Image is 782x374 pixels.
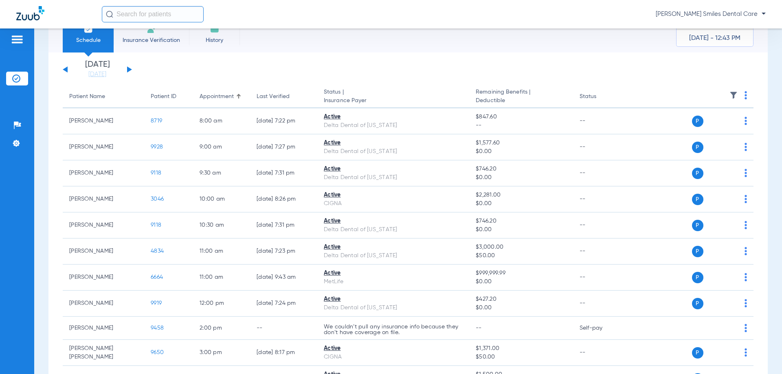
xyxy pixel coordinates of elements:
td: -- [573,160,628,186]
span: $2,281.00 [476,191,566,199]
span: P [692,246,703,257]
img: filter.svg [729,91,738,99]
span: 9458 [151,325,164,331]
span: $0.00 [476,304,566,312]
td: [PERSON_NAME] [63,160,144,186]
input: Search for patients [102,6,204,22]
span: $0.00 [476,278,566,286]
div: Active [324,269,463,278]
span: P [692,142,703,153]
img: group-dot-blue.svg [745,169,747,177]
span: P [692,168,703,179]
td: [PERSON_NAME] [PERSON_NAME] [63,340,144,366]
div: Last Verified [257,92,311,101]
img: Search Icon [106,11,113,18]
span: 9118 [151,170,161,176]
div: CIGNA [324,199,463,208]
span: $746.20 [476,217,566,225]
td: [PERSON_NAME] [63,134,144,160]
td: 12:00 PM [193,291,250,317]
td: 3:00 PM [193,340,250,366]
td: -- [250,317,317,340]
td: [PERSON_NAME] [63,265,144,291]
td: [DATE] 7:27 PM [250,134,317,160]
div: Appointment [200,92,234,101]
span: P [692,116,703,127]
div: Active [324,191,463,199]
span: $847.60 [476,113,566,121]
img: group-dot-blue.svg [745,117,747,125]
td: [PERSON_NAME] [63,108,144,134]
span: [DATE] - 12:43 PM [689,34,740,42]
span: $0.00 [476,147,566,156]
span: $3,000.00 [476,243,566,252]
td: 8:00 AM [193,108,250,134]
td: 2:00 PM [193,317,250,340]
td: [DATE] 7:31 PM [250,212,317,238]
div: Patient ID [151,92,187,101]
td: [DATE] 9:43 AM [250,265,317,291]
span: 6664 [151,274,163,280]
td: -- [573,212,628,238]
td: -- [573,340,628,366]
a: [DATE] [73,70,122,79]
td: 9:30 AM [193,160,250,186]
td: -- [573,108,628,134]
div: Delta Dental of [US_STATE] [324,225,463,234]
span: $50.00 [476,252,566,260]
img: group-dot-blue.svg [745,195,747,203]
span: -- [476,325,482,331]
div: Delta Dental of [US_STATE] [324,121,463,130]
span: 4834 [151,248,164,254]
td: 9:00 AM [193,134,250,160]
span: 9919 [151,300,162,306]
img: group-dot-blue.svg [745,221,747,229]
span: Insurance Verification [120,36,183,44]
span: [PERSON_NAME] Smiles Dental Care [656,10,766,18]
img: History [210,24,220,34]
span: Schedule [69,36,108,44]
td: -- [573,238,628,265]
span: 9650 [151,350,164,355]
img: Schedule [83,24,93,34]
img: group-dot-blue.svg [745,91,747,99]
div: Delta Dental of [US_STATE] [324,252,463,260]
img: Zuub Logo [16,6,44,20]
span: 3046 [151,196,164,202]
li: [DATE] [73,61,122,79]
td: [DATE] 8:26 PM [250,186,317,212]
td: [PERSON_NAME] [63,212,144,238]
td: [DATE] 7:24 PM [250,291,317,317]
td: [DATE] 7:22 PM [250,108,317,134]
td: [DATE] 8:17 PM [250,340,317,366]
td: -- [573,186,628,212]
img: group-dot-blue.svg [745,247,747,255]
div: CIGNA [324,353,463,361]
td: [DATE] 7:23 PM [250,238,317,265]
th: Status | [317,85,469,108]
span: $1,577.60 [476,139,566,147]
div: Active [324,243,463,252]
div: Active [324,344,463,353]
span: $427.20 [476,295,566,304]
span: Deductible [476,96,566,105]
p: We couldn’t pull any insurance info because they don’t have coverage on file. [324,324,463,335]
img: group-dot-blue.svg [745,299,747,307]
img: hamburger-icon [11,35,24,44]
span: $999,999.99 [476,269,566,278]
td: [PERSON_NAME] [63,238,144,265]
td: -- [573,291,628,317]
th: Remaining Benefits | [469,85,573,108]
span: P [692,220,703,231]
div: Last Verified [257,92,290,101]
div: Delta Dental of [US_STATE] [324,173,463,182]
img: Manual Insurance Verification [147,24,156,34]
div: Active [324,113,463,121]
td: Self-pay [573,317,628,340]
img: group-dot-blue.svg [745,273,747,281]
span: P [692,272,703,283]
iframe: Chat Widget [741,335,782,374]
th: Status [573,85,628,108]
td: -- [573,265,628,291]
div: Patient Name [69,92,105,101]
